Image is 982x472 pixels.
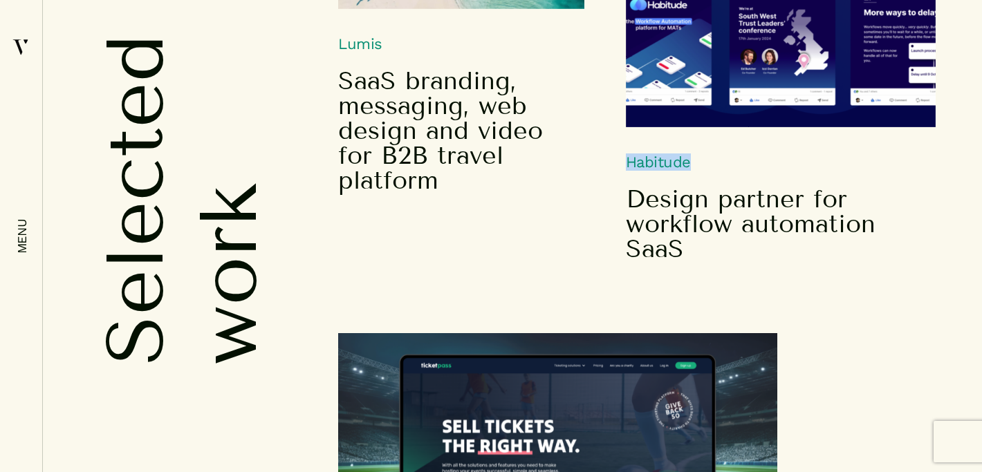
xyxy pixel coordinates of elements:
h1: Selected work [89,35,151,365]
em: menu [15,218,29,254]
h5: Design partner for workflow automation SaaS [626,187,936,261]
